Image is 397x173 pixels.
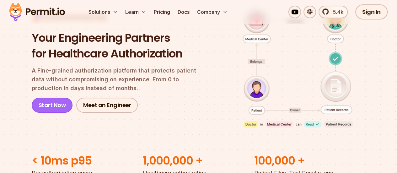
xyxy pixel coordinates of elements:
h1: Your Engineering Partners for Healthcare Authorization [32,30,207,61]
a: Start Now [32,98,73,113]
p: A Fine-grained authorization platform that protects patient data without compromising on experien... [32,66,207,93]
a: 5.4k [319,6,348,18]
a: Meet an Engineer [76,98,138,113]
img: Permit logo [6,1,68,23]
button: Learn [123,6,149,18]
h2: 1,000,000 + [143,153,254,169]
a: Pricing [151,6,173,18]
h2: 100,000 + [254,153,366,169]
h2: < 10ms p95 [32,153,143,169]
button: Company [195,6,230,18]
span: 5.4k [329,8,343,16]
a: Sign In [355,4,388,19]
button: Solutions [86,6,120,18]
a: Docs [175,6,192,18]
